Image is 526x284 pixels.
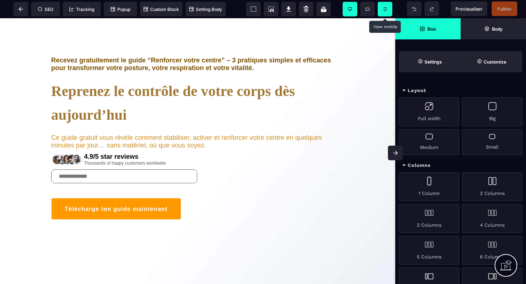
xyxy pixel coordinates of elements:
[462,129,522,155] div: Small
[461,18,526,39] span: Open Layer Manager
[427,26,437,32] strong: Bloc
[492,26,503,32] strong: Body
[461,51,522,72] span: Open Style Manager
[38,7,53,12] span: SEO
[395,159,526,172] div: Columns
[451,1,487,16] span: Preview
[497,6,512,12] span: Publier
[462,204,522,233] div: 4 Columns
[462,236,522,265] div: 6 Columns
[246,2,261,16] span: View components
[399,129,459,155] div: Medium
[462,97,522,126] div: Big
[399,236,459,265] div: 5 Columns
[399,204,459,233] div: 3 Columns
[144,7,179,12] span: Custom Block
[399,51,461,72] span: Settings
[424,59,442,65] strong: Settings
[189,7,222,12] span: Setting Body
[395,84,526,97] div: Layout
[399,97,459,126] div: Full width
[399,172,459,201] div: 1 Column
[111,7,130,12] span: Popup
[51,180,181,202] button: Télécharge ton guide maintenant
[484,59,506,65] strong: Customize
[69,7,94,12] span: Tracking
[456,6,483,12] span: Previsualiser
[264,2,278,16] span: Screenshot
[462,172,522,201] div: 2 Columns
[51,134,84,149] img: 7ce4f1d884bec3e3122cfe95a8df0004_rating.png
[395,18,461,39] span: Open Blocks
